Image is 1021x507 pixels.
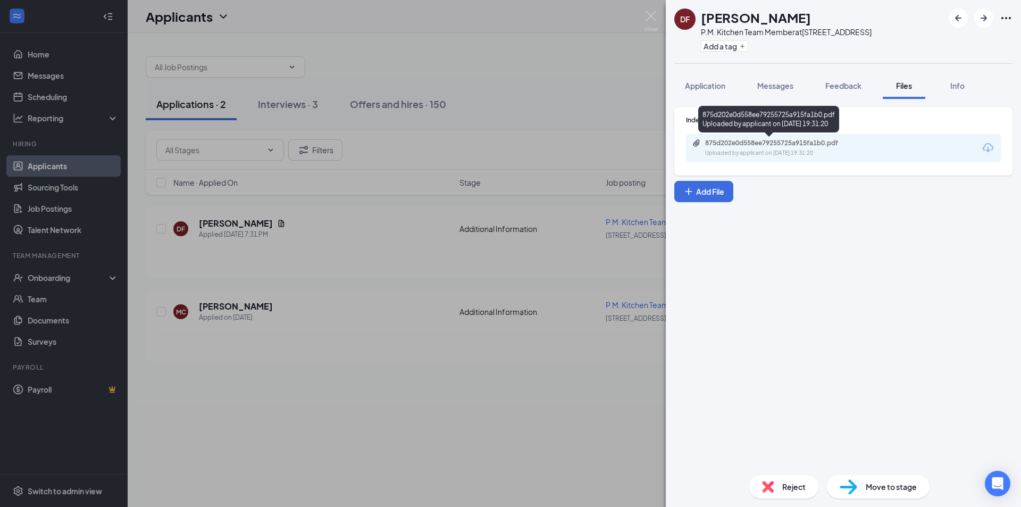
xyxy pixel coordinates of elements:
div: Uploaded by applicant on [DATE] 19:31:20 [705,149,865,157]
span: Files [896,81,912,90]
svg: ArrowRight [977,12,990,24]
span: Move to stage [866,481,917,493]
svg: Paperclip [692,139,701,147]
svg: Plus [683,186,694,197]
div: Open Intercom Messenger [985,471,1010,496]
svg: Download [982,142,994,154]
div: 875d202e0d558ee79255725a915fa1b0.pdf [705,139,854,147]
button: ArrowLeftNew [949,9,968,28]
svg: ArrowLeftNew [952,12,965,24]
div: DF [680,14,690,24]
span: Feedback [825,81,861,90]
span: Info [950,81,965,90]
button: ArrowRight [974,9,993,28]
button: PlusAdd a tag [701,40,748,52]
svg: Ellipses [1000,12,1012,24]
button: Add FilePlus [674,181,733,202]
div: 875d202e0d558ee79255725a915fa1b0.pdf Uploaded by applicant on [DATE] 19:31:20 [698,106,839,132]
h1: [PERSON_NAME] [701,9,811,27]
a: Paperclip875d202e0d558ee79255725a915fa1b0.pdfUploaded by applicant on [DATE] 19:31:20 [692,139,865,157]
svg: Plus [739,43,746,49]
div: P.M. Kitchen Team Member at [STREET_ADDRESS] [701,27,872,37]
span: Application [685,81,725,90]
span: Reject [782,481,806,493]
span: Messages [757,81,793,90]
div: Indeed Resume [686,115,1001,124]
